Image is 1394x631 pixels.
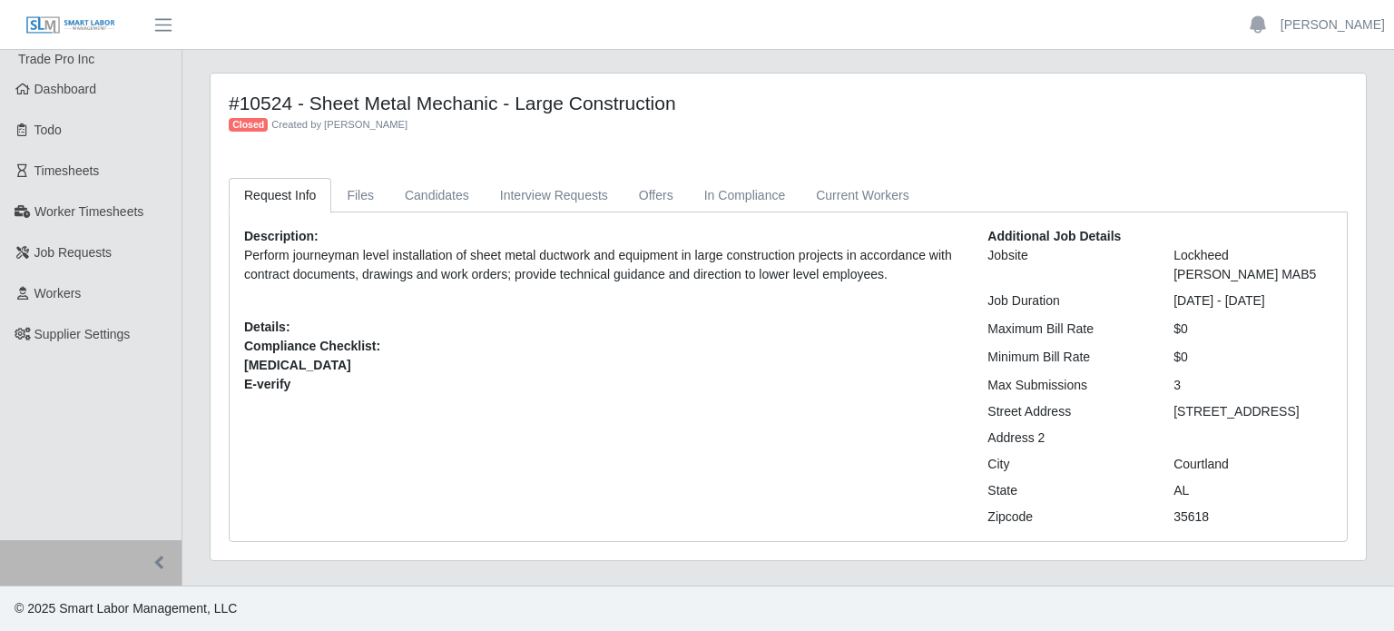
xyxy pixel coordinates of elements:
span: Workers [34,286,82,301]
span: E-verify [244,375,960,394]
div: AL [1160,481,1346,500]
a: Current Workers [800,178,924,213]
div: State [974,481,1160,500]
b: Description: [244,229,319,243]
a: Interview Requests [485,178,623,213]
b: Additional Job Details [987,229,1121,243]
a: Offers [623,178,689,213]
span: Worker Timesheets [34,204,143,219]
div: Minimum Bill Rate [974,348,1160,367]
div: Courtland [1160,455,1346,474]
span: © 2025 Smart Labor Management, LLC [15,601,237,616]
div: City [974,455,1160,474]
span: Todo [34,123,62,137]
span: Dashboard [34,82,97,96]
img: SLM Logo [25,15,116,35]
span: Timesheets [34,163,100,178]
a: Files [331,178,389,213]
div: $0 [1160,320,1346,339]
div: 3 [1160,376,1346,395]
a: Candidates [389,178,485,213]
a: In Compliance [689,178,801,213]
p: Perform journeyman level installation of sheet metal ductwork and equipment in large construction... [244,246,960,284]
div: Job Duration [974,291,1160,311]
div: Jobsite [974,246,1160,284]
div: $0 [1160,348,1346,367]
div: Address 2 [974,429,1160,448]
div: [DATE] - [DATE] [1160,291,1346,311]
span: Created by [PERSON_NAME] [271,119,407,130]
span: Job Requests [34,245,113,260]
a: [PERSON_NAME] [1281,15,1385,35]
a: Request Info [229,178,331,213]
div: Street Address [974,402,1160,421]
div: Max Submissions [974,376,1160,395]
div: [STREET_ADDRESS] [1160,402,1346,421]
div: Maximum Bill Rate [974,320,1160,339]
h4: #10524 - Sheet Metal Mechanic - Large Construction [229,92,1061,114]
div: 35618 [1160,508,1346,527]
div: Zipcode [974,508,1160,527]
div: Lockheed [PERSON_NAME] MAB5 [1160,246,1346,284]
span: Supplier Settings [34,327,131,341]
b: Compliance Checklist: [244,339,380,353]
span: [MEDICAL_DATA] [244,356,960,375]
span: Trade Pro Inc [18,52,94,66]
b: Details: [244,320,290,334]
span: Closed [229,118,268,133]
